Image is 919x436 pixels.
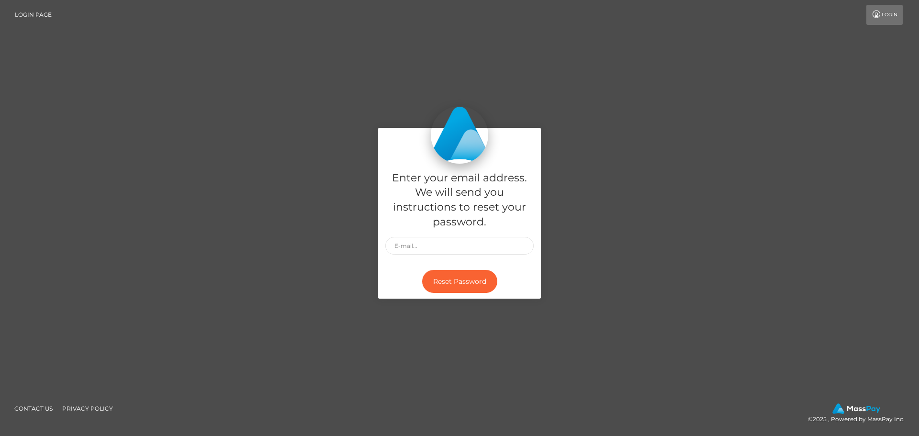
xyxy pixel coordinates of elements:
a: Login [866,5,903,25]
div: © 2025 , Powered by MassPay Inc. [808,403,912,425]
img: MassPay Login [431,106,488,164]
img: MassPay [832,403,880,414]
a: Contact Us [11,401,56,416]
a: Privacy Policy [58,401,117,416]
h5: Enter your email address. We will send you instructions to reset your password. [385,171,534,230]
a: Login Page [15,5,52,25]
button: Reset Password [422,270,497,293]
input: E-mail... [385,237,534,255]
